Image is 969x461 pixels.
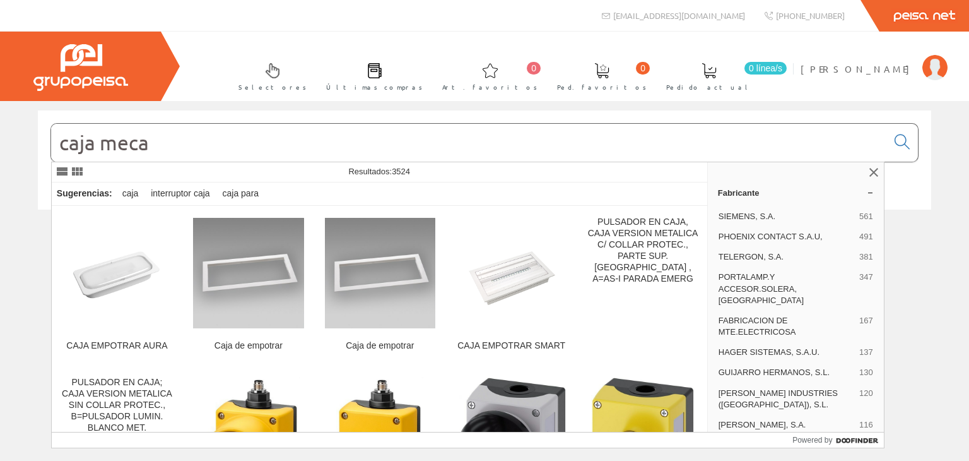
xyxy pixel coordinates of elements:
span: 381 [859,251,873,263]
span: [PERSON_NAME], S.A. [719,419,854,431]
div: interruptor caja [146,183,214,205]
span: FABRICACION DE MTE.ELECTRICOSA [719,315,854,338]
div: caja para [217,183,264,205]
span: 0 [636,62,650,75]
span: SIEMENS, S.A. [719,211,854,222]
a: Últimas compras [314,52,429,99]
span: TELERGON, S.A. [719,251,854,263]
span: Resultados: [348,167,410,176]
span: [PERSON_NAME] [801,63,916,75]
span: Powered by [792,434,832,446]
span: GUIJARRO HERMANOS, S.L. [719,367,854,378]
span: 491 [859,231,873,242]
span: 3524 [392,167,410,176]
span: 167 [859,315,873,338]
span: Ped. favoritos [557,81,647,93]
div: CAJA EMPOTRAR AURA [62,340,172,352]
a: Selectores [226,52,313,99]
div: PULSADOR EN CAJA, CAJA VERSION METALICA C/ COLLAR PROTEC., PARTE SUP. [GEOGRAPHIC_DATA] , A=AS-I ... [587,217,698,285]
span: HAGER SISTEMAS, S.A.U. [719,347,854,358]
span: Pedido actual [666,81,752,93]
div: caja [117,183,144,205]
div: Caja de empotrar [325,340,435,352]
img: Caja de empotrar [193,218,303,328]
span: PHOENIX CONTACT S.A.U, [719,231,854,242]
span: PORTALAMP.Y ACCESOR.SOLERA, [GEOGRAPHIC_DATA] [719,272,854,306]
a: Caja de empotrar Caja de empotrar [315,207,445,366]
div: CAJA EMPOTRAR SMART [456,340,567,352]
input: Buscar... [51,124,887,162]
span: 120 [859,388,873,410]
span: [PHONE_NUMBER] [776,10,845,21]
img: CAJA EMPOTRAR SMART [456,234,567,313]
span: 0 línea/s [744,62,787,75]
a: Caja de empotrar Caja de empotrar [183,207,314,366]
span: [PERSON_NAME] INDUSTRIES ([GEOGRAPHIC_DATA]), S.L. [719,388,854,410]
div: PULSADOR EN CAJA; CAJA VERSION METALICA SIN COLLAR PROTEC., B=PULSADOR LUMIN. BLANCO MET. A=PULSADOR [62,377,172,445]
span: Selectores [238,81,307,93]
span: [EMAIL_ADDRESS][DOMAIN_NAME] [613,10,745,21]
a: Powered by [792,433,884,448]
span: 116 [859,419,873,431]
a: Fabricante [708,183,884,203]
div: © Grupo Peisa [38,225,931,236]
span: 561 [859,211,873,222]
span: 137 [859,347,873,358]
div: Caja de empotrar [193,340,303,352]
span: 347 [859,272,873,306]
a: [PERSON_NAME] [801,52,948,64]
span: 0 [527,62,541,75]
a: PULSADOR EN CAJA, CAJA VERSION METALICA C/ COLLAR PROTEC., PARTE SUP. [GEOGRAPHIC_DATA] , A=AS-I ... [577,207,708,366]
a: CAJA EMPOTRAR SMART CAJA EMPOTRAR SMART [446,207,577,366]
a: 0 línea/s Pedido actual [654,52,790,99]
span: Art. favoritos [442,81,537,93]
img: Caja de empotrar [325,218,435,328]
img: CAJA EMPOTRAR AURA [62,234,172,313]
span: Últimas compras [326,81,423,93]
img: Grupo Peisa [33,44,128,91]
a: CAJA EMPOTRAR AURA CAJA EMPOTRAR AURA [52,207,182,366]
span: 130 [859,367,873,378]
div: Sugerencias: [52,185,115,203]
